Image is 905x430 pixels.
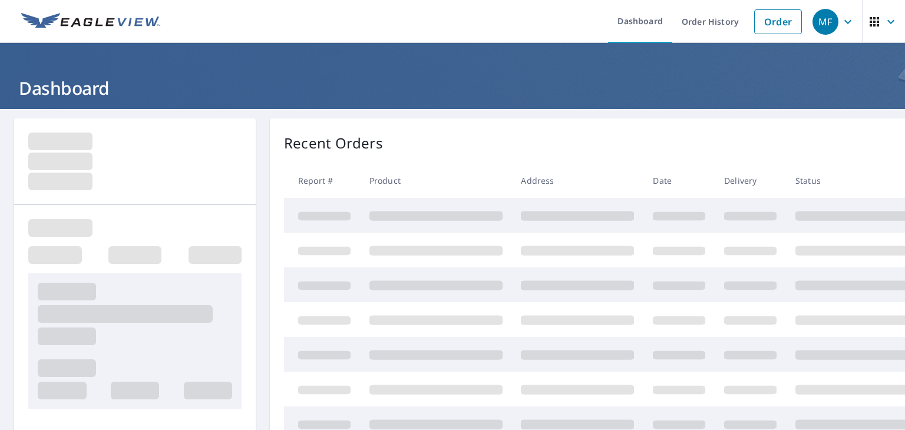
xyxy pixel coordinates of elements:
th: Address [511,163,643,198]
img: EV Logo [21,13,160,31]
h1: Dashboard [14,76,891,100]
div: MF [812,9,838,35]
th: Delivery [715,163,786,198]
a: Order [754,9,802,34]
th: Product [360,163,512,198]
p: Recent Orders [284,133,383,154]
th: Report # [284,163,360,198]
th: Date [643,163,715,198]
